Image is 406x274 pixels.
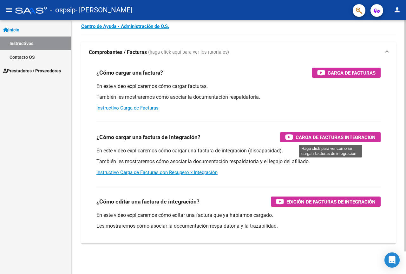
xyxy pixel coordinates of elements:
[96,147,381,154] p: En este video explicaremos cómo cargar una factura de integración (discapacidad).
[148,49,229,56] span: (haga click aquí para ver los tutoriales)
[89,49,147,56] strong: Comprobantes / Facturas
[286,198,376,206] span: Edición de Facturas de integración
[81,23,169,29] a: Centro de Ayuda - Administración de O.S.
[3,26,19,33] span: Inicio
[50,3,75,17] span: - ospsip
[96,133,200,142] h3: ¿Cómo cargar una factura de integración?
[3,67,61,74] span: Prestadores / Proveedores
[81,42,396,63] mat-expansion-panel-header: Comprobantes / Facturas (haga click aquí para ver los tutoriales)
[96,83,381,90] p: En este video explicaremos cómo cargar facturas.
[96,105,159,111] a: Instructivo Carga de Facturas
[75,3,133,17] span: - [PERSON_NAME]
[96,197,200,206] h3: ¿Cómo editar una factura de integración?
[96,68,163,77] h3: ¿Cómo cargar una factura?
[96,223,381,230] p: Les mostraremos cómo asociar la documentación respaldatoria y la trazabilidad.
[280,132,381,142] button: Carga de Facturas Integración
[81,63,396,244] div: Comprobantes / Facturas (haga click aquí para ver los tutoriales)
[96,94,381,101] p: También les mostraremos cómo asociar la documentación respaldatoria.
[312,68,381,78] button: Carga de Facturas
[5,6,13,14] mat-icon: menu
[393,6,401,14] mat-icon: person
[96,212,381,219] p: En este video explicaremos cómo editar una factura que ya habíamos cargado.
[328,69,376,77] span: Carga de Facturas
[271,197,381,207] button: Edición de Facturas de integración
[96,170,218,175] a: Instructivo Carga de Facturas con Recupero x Integración
[296,133,376,141] span: Carga de Facturas Integración
[384,252,400,268] div: Open Intercom Messenger
[96,158,381,165] p: También les mostraremos cómo asociar la documentación respaldatoria y el legajo del afiliado.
